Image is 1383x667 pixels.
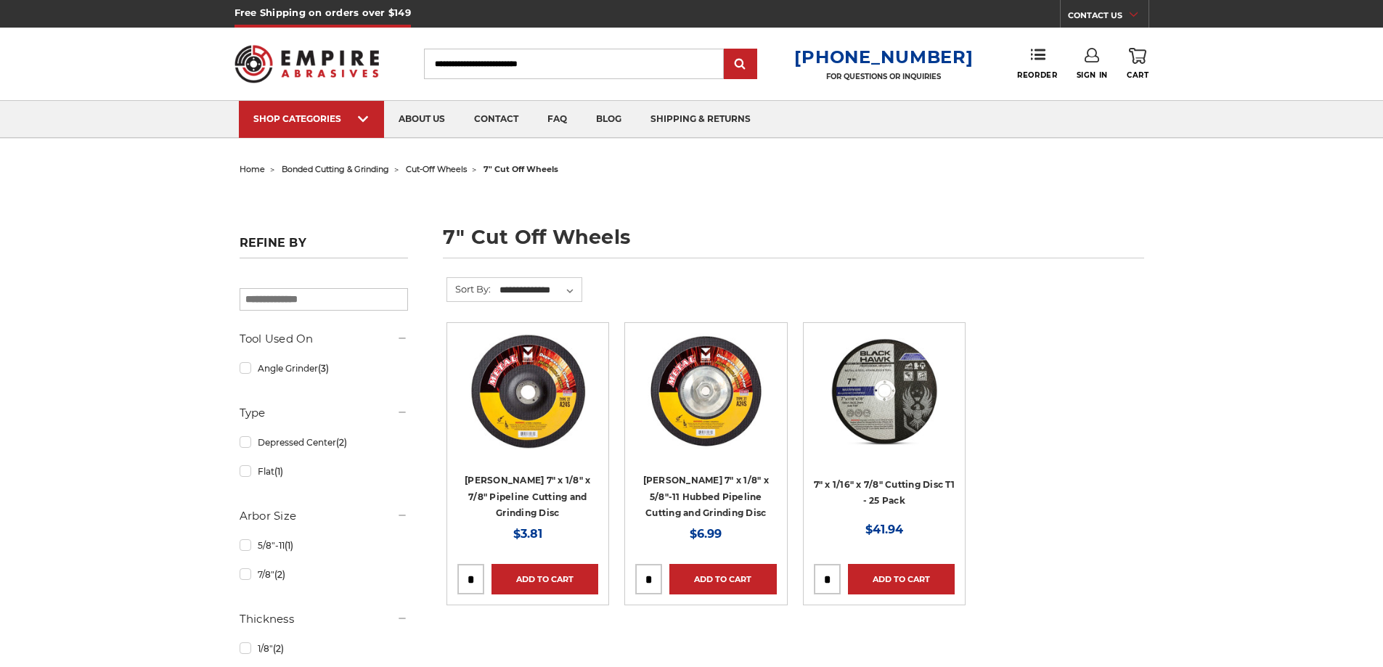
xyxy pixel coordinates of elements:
[240,636,408,661] a: 1/8"
[814,479,955,507] a: 7" x 1/16" x 7/8" Cutting Disc T1 - 25 Pack
[814,333,955,474] a: 7 x 1/16 x 7/8 abrasive cut off wheel
[643,475,769,518] a: [PERSON_NAME] 7" x 1/8" x 5/8"-11 Hubbed Pipeline Cutting and Grinding Disc
[636,101,765,138] a: shipping & returns
[794,46,973,67] a: [PHONE_NUMBER]
[582,101,636,138] a: blog
[447,278,491,300] label: Sort By:
[1068,7,1149,28] a: CONTACT US
[406,164,467,174] a: cut-off wheels
[470,333,586,449] img: Mercer 7" x 1/8" x 7/8 Cutting and Light Grinding Wheel
[460,101,533,138] a: contact
[726,50,755,79] input: Submit
[491,564,598,594] a: Add to Cart
[1127,48,1149,80] a: Cart
[443,227,1144,258] h1: 7" cut off wheels
[384,101,460,138] a: about us
[1077,70,1108,80] span: Sign In
[240,164,265,174] a: home
[336,437,347,448] span: (2)
[285,540,293,551] span: (1)
[240,459,408,484] a: Flat
[648,333,764,449] img: Mercer 7" x 1/8" x 5/8"-11 Hubbed Cutting and Light Grinding Wheel
[484,164,558,174] span: 7" cut off wheels
[234,36,380,92] img: Empire Abrasives
[513,527,542,541] span: $3.81
[318,363,329,374] span: (3)
[1017,48,1057,79] a: Reorder
[240,236,408,258] h5: Refine by
[240,562,408,587] a: 7/8"
[1127,70,1149,80] span: Cart
[457,333,598,474] a: Mercer 7" x 1/8" x 7/8 Cutting and Light Grinding Wheel
[273,643,284,654] span: (2)
[669,564,776,594] a: Add to Cart
[282,164,389,174] a: bonded cutting & grinding
[848,564,955,594] a: Add to Cart
[794,72,973,81] p: FOR QUESTIONS OR INQUIRIES
[497,279,582,301] select: Sort By:
[865,523,903,536] span: $41.94
[635,333,776,474] a: Mercer 7" x 1/8" x 5/8"-11 Hubbed Cutting and Light Grinding Wheel
[240,533,408,558] a: 5/8"-11
[240,356,408,381] a: Angle Grinder
[274,466,283,477] span: (1)
[274,569,285,580] span: (2)
[690,527,722,541] span: $6.99
[465,475,590,518] a: [PERSON_NAME] 7" x 1/8" x 7/8" Pipeline Cutting and Grinding Disc
[533,101,582,138] a: faq
[240,610,408,628] h5: Thickness
[240,507,408,525] h5: Arbor Size
[240,404,408,422] h5: Type
[1017,70,1057,80] span: Reorder
[240,330,408,348] h5: Tool Used On
[240,430,408,455] a: Depressed Center
[826,333,942,449] img: 7 x 1/16 x 7/8 abrasive cut off wheel
[253,113,370,124] div: SHOP CATEGORIES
